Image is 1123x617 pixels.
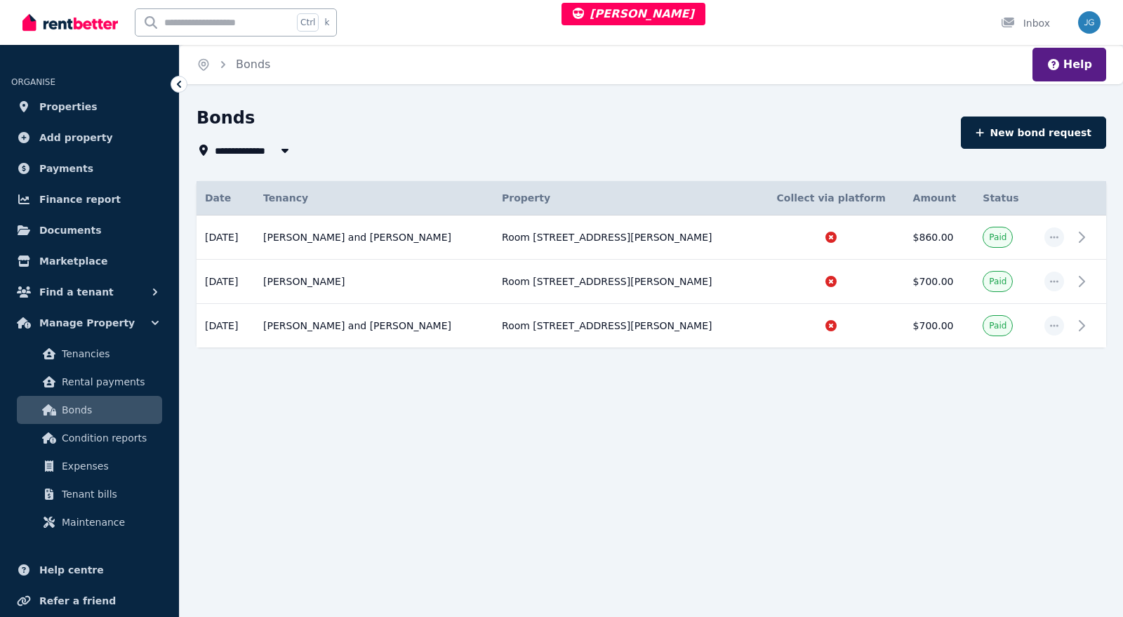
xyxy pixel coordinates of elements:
nav: Breadcrumb [180,45,287,84]
td: Room [STREET_ADDRESS][PERSON_NAME] [493,304,758,348]
td: Room [STREET_ADDRESS][PERSON_NAME] [493,215,758,260]
span: Finance report [39,191,121,208]
td: Room [STREET_ADDRESS][PERSON_NAME] [493,260,758,304]
span: Help centre [39,562,104,578]
a: Refer a friend [11,587,168,615]
a: Condition reports [17,424,162,452]
td: $700.00 [905,260,975,304]
span: Marketplace [39,253,107,270]
a: Documents [11,216,168,244]
a: Rental payments [17,368,162,396]
th: Tenancy [255,181,493,215]
div: Inbox [1001,16,1050,30]
a: Expenses [17,452,162,480]
span: Find a tenant [39,284,114,300]
span: Payments [39,160,93,177]
span: Documents [39,222,102,239]
td: [PERSON_NAME] and [PERSON_NAME] [255,215,493,260]
span: Paid [989,276,1006,287]
a: Tenant bills [17,480,162,508]
span: Ctrl [297,13,319,32]
span: Maintenance [62,514,157,531]
a: Finance report [11,185,168,213]
span: Expenses [62,458,157,475]
span: Manage Property [39,314,135,331]
span: Condition reports [62,430,157,446]
a: Payments [11,154,168,183]
span: [DATE] [205,274,238,288]
td: $860.00 [905,215,975,260]
button: Manage Property [11,309,168,337]
th: Amount [905,181,975,215]
span: Tenant bills [62,486,157,503]
button: Find a tenant [11,278,168,306]
h1: Bonds [197,107,255,129]
th: Status [974,181,1036,215]
a: Bonds [17,396,162,424]
a: Maintenance [17,508,162,536]
th: Property [493,181,758,215]
a: Help centre [11,556,168,584]
td: $700.00 [905,304,975,348]
span: Add property [39,129,113,146]
button: New bond request [961,117,1106,149]
span: [DATE] [205,319,238,333]
span: [PERSON_NAME] [573,7,694,20]
img: RentBetter [22,12,118,33]
span: Rental payments [62,373,157,390]
a: Marketplace [11,247,168,275]
span: ORGANISE [11,77,55,87]
span: Tenancies [62,345,157,362]
span: Paid [989,232,1006,243]
span: Bonds [236,56,270,73]
span: [DATE] [205,230,238,244]
img: Jeremy Goldschmidt [1078,11,1101,34]
a: Add property [11,124,168,152]
td: [PERSON_NAME] [255,260,493,304]
td: [PERSON_NAME] and [PERSON_NAME] [255,304,493,348]
a: Properties [11,93,168,121]
span: k [324,17,329,28]
th: Collect via platform [758,181,905,215]
button: Help [1046,56,1092,73]
span: Paid [989,320,1006,331]
span: Refer a friend [39,592,116,609]
span: Date [205,191,231,205]
span: Bonds [62,402,157,418]
a: Tenancies [17,340,162,368]
span: Properties [39,98,98,115]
